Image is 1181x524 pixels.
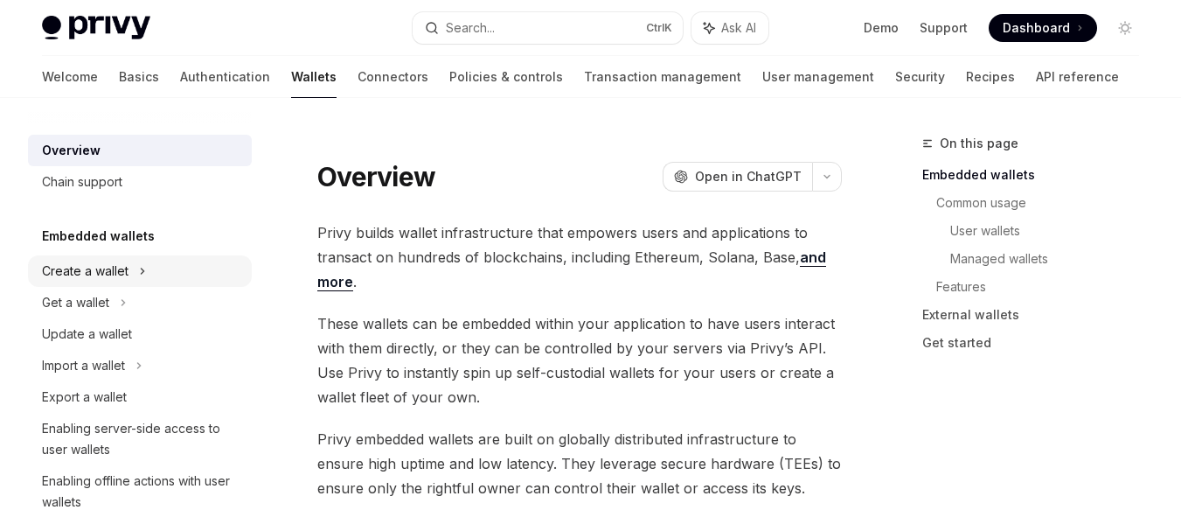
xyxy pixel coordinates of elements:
[28,413,252,465] a: Enabling server-side access to user wallets
[28,465,252,518] a: Enabling offline actions with user wallets
[42,324,132,345] div: Update a wallet
[42,171,122,192] div: Chain support
[42,56,98,98] a: Welcome
[42,16,150,40] img: light logo
[449,56,563,98] a: Policies & controls
[762,56,874,98] a: User management
[584,56,741,98] a: Transaction management
[42,418,241,460] div: Enabling server-side access to user wallets
[28,166,252,198] a: Chain support
[1036,56,1119,98] a: API reference
[291,56,337,98] a: Wallets
[989,14,1097,42] a: Dashboard
[28,381,252,413] a: Export a wallet
[922,161,1153,189] a: Embedded wallets
[895,56,945,98] a: Security
[42,292,109,313] div: Get a wallet
[180,56,270,98] a: Authentication
[936,273,1153,301] a: Features
[42,261,129,282] div: Create a wallet
[317,220,842,294] span: Privy builds wallet infrastructure that empowers users and applications to transact on hundreds o...
[695,168,802,185] span: Open in ChatGPT
[317,161,435,192] h1: Overview
[28,135,252,166] a: Overview
[950,217,1153,245] a: User wallets
[721,19,756,37] span: Ask AI
[42,140,101,161] div: Overview
[42,387,127,408] div: Export a wallet
[936,189,1153,217] a: Common usage
[317,311,842,409] span: These wallets can be embedded within your application to have users interact with them directly, ...
[922,301,1153,329] a: External wallets
[1003,19,1070,37] span: Dashboard
[119,56,159,98] a: Basics
[922,329,1153,357] a: Get started
[864,19,899,37] a: Demo
[42,226,155,247] h5: Embedded wallets
[966,56,1015,98] a: Recipes
[950,245,1153,273] a: Managed wallets
[940,133,1018,154] span: On this page
[42,471,241,513] div: Enabling offline actions with user wallets
[358,56,428,98] a: Connectors
[42,355,125,376] div: Import a wallet
[920,19,968,37] a: Support
[663,162,812,192] button: Open in ChatGPT
[413,12,684,44] button: Search...CtrlK
[446,17,495,38] div: Search...
[28,318,252,350] a: Update a wallet
[1111,14,1139,42] button: Toggle dark mode
[691,12,768,44] button: Ask AI
[317,427,842,500] span: Privy embedded wallets are built on globally distributed infrastructure to ensure high uptime and...
[646,21,672,35] span: Ctrl K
